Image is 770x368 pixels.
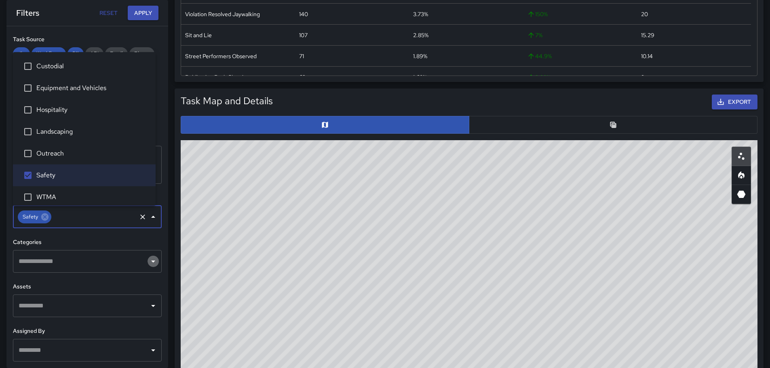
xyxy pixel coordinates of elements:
[68,47,84,60] div: 311
[641,31,654,39] div: 15.29
[148,256,159,267] button: Open
[299,73,306,81] div: 63
[641,52,653,60] div: 10.14
[32,50,66,57] span: Workflows
[148,345,159,356] button: Open
[85,50,103,57] span: API
[181,116,469,134] button: Map
[36,149,149,158] span: Outreach
[68,50,84,57] span: 311
[641,10,648,18] div: 20
[299,31,308,39] div: 107
[185,31,212,39] div: Sit and Lie
[18,212,43,221] span: Safety
[148,300,159,311] button: Open
[13,47,30,60] div: Jia
[105,47,128,60] div: Email
[13,50,30,57] span: Jia
[736,151,746,161] svg: Scatterplot
[181,95,273,107] h5: Task Map and Details
[527,52,552,60] span: 44.9 %
[299,10,308,18] div: 140
[732,185,751,204] button: 3D Heatmap
[13,282,162,291] h6: Assets
[527,73,551,81] span: 3.28 %
[137,211,148,223] button: Clear
[13,327,162,336] h6: Assigned By
[641,73,645,81] div: 9
[148,211,159,223] button: Close
[712,95,757,109] button: Export
[36,83,149,93] span: Equipment and Vehicles
[85,47,103,60] div: API
[36,192,149,202] span: WTMA
[36,127,149,137] span: Landscaping
[185,52,257,60] div: Street Performers Observed
[129,47,154,60] div: Phone
[736,170,746,180] svg: Heatmap
[527,10,548,18] span: 150 %
[413,10,428,18] div: 3.73%
[129,50,154,57] span: Phone
[413,73,427,81] div: 1.68%
[128,6,158,21] button: Apply
[185,73,250,81] div: Publication Rack Cleaning
[299,52,304,60] div: 71
[609,121,617,129] svg: Table
[732,166,751,185] button: Heatmap
[105,50,128,57] span: Email
[321,121,329,129] svg: Map
[95,6,121,21] button: Reset
[413,52,427,60] div: 1.89%
[13,35,162,44] h6: Task Source
[527,31,542,39] span: 7 %
[185,10,260,18] div: Violation Resolved Jaywalking
[36,61,149,71] span: Custodial
[32,47,66,60] div: Workflows
[16,6,39,19] h6: Filters
[413,31,428,39] div: 2.85%
[736,189,746,199] svg: 3D Heatmap
[18,210,51,223] div: Safety
[36,170,149,180] span: Safety
[732,147,751,166] button: Scatterplot
[469,116,757,134] button: Table
[13,238,162,247] h6: Categories
[36,105,149,115] span: Hospitality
